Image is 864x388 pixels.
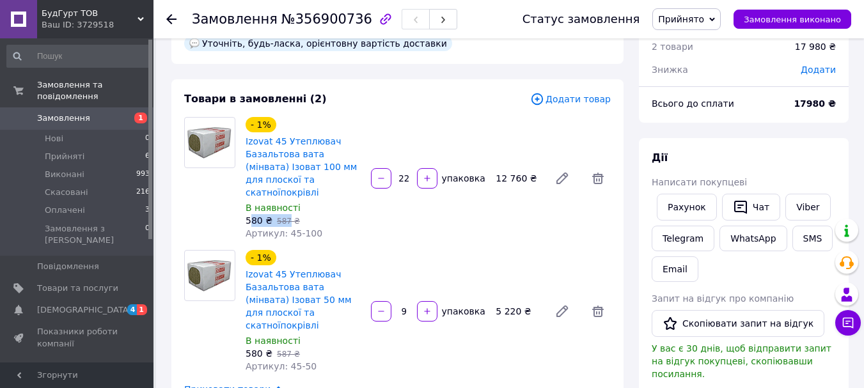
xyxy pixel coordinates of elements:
[744,15,841,24] span: Замовлення виконано
[549,166,575,191] a: Редагувати
[585,299,611,324] span: Видалити
[246,250,276,265] div: - 1%
[785,194,830,221] a: Viber
[652,65,688,75] span: Знижка
[658,14,704,24] span: Прийнято
[652,226,714,251] a: Telegram
[42,8,137,19] span: БудГурт ТОВ
[45,133,63,144] span: Нові
[549,299,575,324] a: Редагувати
[719,226,787,251] a: WhatsApp
[246,228,322,238] span: Артикул: 45-100
[246,136,357,198] a: Izovat 45 Утеплювач Базальтова вата (мінвата) Ізоват 100 мм для плоскої та скатноїпокрівлі
[522,13,640,26] div: Статус замовлення
[734,10,851,29] button: Замовлення виконано
[439,172,487,185] div: упаковка
[246,336,301,346] span: В наявності
[652,343,831,379] span: У вас є 30 днів, щоб відправити запит на відгук покупцеві, скопіювавши посилання.
[657,194,717,221] button: Рахунок
[652,177,747,187] span: Написати покупцеві
[652,42,693,52] span: 2 товари
[652,293,794,304] span: Запит на відгук про компанію
[246,203,301,213] span: В наявності
[37,261,99,272] span: Повідомлення
[246,269,352,330] a: Izovat 45 Утеплювач Базальтова вата (мінвата) Ізоват 50 мм для плоскої та скатноїпокрівлі
[37,304,132,316] span: [DEMOGRAPHIC_DATA]
[136,187,150,198] span: 216
[801,65,836,75] span: Додати
[792,226,833,251] button: SMS
[491,302,544,320] div: 5 220 ₴
[585,166,611,191] span: Видалити
[652,151,668,164] span: Дії
[37,360,118,383] span: Панель управління
[277,217,300,226] span: 587 ₴
[145,151,150,162] span: 6
[652,310,824,337] button: Скопіювати запит на відгук
[652,98,734,109] span: Всього до сплати
[42,19,153,31] div: Ваш ID: 3729518
[137,304,147,315] span: 1
[795,40,836,53] div: 17 980 ₴
[37,113,90,124] span: Замовлення
[530,92,611,106] span: Додати товар
[722,194,780,221] button: Чат
[794,98,836,109] b: 17980 ₴
[127,304,137,315] span: 4
[45,169,84,180] span: Виконані
[134,113,147,123] span: 1
[277,350,300,359] span: 587 ₴
[184,93,327,105] span: Товари в замовленні (2)
[45,205,85,216] span: Оплачені
[145,133,150,144] span: 0
[45,223,145,246] span: Замовлення з [PERSON_NAME]
[246,361,317,371] span: Артикул: 45-50
[37,283,118,294] span: Товари та послуги
[652,256,698,282] button: Email
[835,310,861,336] button: Чат з покупцем
[189,38,200,49] img: :speech_balloon:
[246,117,276,132] div: - 1%
[136,169,150,180] span: 993
[185,258,235,293] img: Izovat 45 Утеплювач Базальтова вата (мінвата) Ізоват 50 мм для плоскої та скатноїпокрівлі
[246,215,272,226] span: 580 ₴
[185,125,235,160] img: Izovat 45 Утеплювач Базальтова вата (мінвата) Ізоват 100 мм для плоскої та скатноїпокрівлі
[145,223,150,246] span: 0
[439,305,487,318] div: упаковка
[45,151,84,162] span: Прийняті
[37,79,153,102] span: Замовлення та повідомлення
[491,169,544,187] div: 12 760 ₴
[145,205,150,216] span: 3
[246,348,272,359] span: 580 ₴
[192,12,278,27] span: Замовлення
[281,12,372,27] span: №356900736
[45,187,88,198] span: Скасовані
[166,13,177,26] div: Повернутися назад
[184,36,452,51] div: Уточніть, будь-ласка, орієнтовну вартість доставки
[37,326,118,349] span: Показники роботи компанії
[6,45,151,68] input: Пошук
